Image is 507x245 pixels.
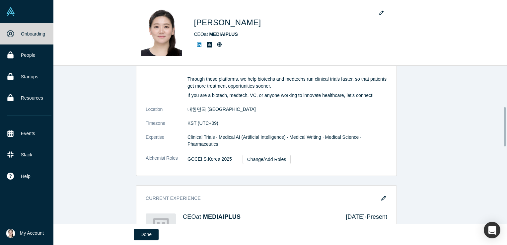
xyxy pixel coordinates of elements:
[194,32,238,37] span: CEO at
[187,155,387,164] dd: GCCEI S.Korea 2025
[187,76,387,90] p: Through these platforms, we help biotechs and medtechs run clinical trials faster, so that patien...
[134,229,159,240] button: Done
[187,92,387,99] p: If you are a biotech, medtech, VC, or anyone working to innovate healthcare, let’s connect!
[243,155,291,164] a: Change/Add Roles
[146,213,176,244] img: MEDIAIPLUS's Logo
[146,195,378,202] h3: Current Experience
[203,213,241,220] a: MEDIAIPLUS
[146,106,187,120] dt: Location
[138,10,185,56] img: Jihee Jung's Profile Image
[21,173,31,180] span: Help
[187,134,361,147] span: Clinical Trials · Medical AI (Artificial Intelligence) · Medical Writing · Medical Science · Phar...
[187,120,387,127] dd: KST (UTC+09)
[6,7,15,16] img: Alchemist Vault Logo
[183,213,336,221] h4: CEO at
[6,229,44,238] button: My Account
[146,155,187,171] dt: Alchemist Roles
[20,230,44,237] span: My Account
[6,229,15,238] img: Jihee Jung's Account
[146,134,187,155] dt: Expertise
[146,120,187,134] dt: Timezone
[146,34,187,106] dt: Summary
[194,17,261,29] h1: [PERSON_NAME]
[209,32,238,37] a: MEDIAIPLUS
[336,213,387,244] div: [DATE] - Present
[187,106,387,113] dd: 대한민국 [GEOGRAPHIC_DATA]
